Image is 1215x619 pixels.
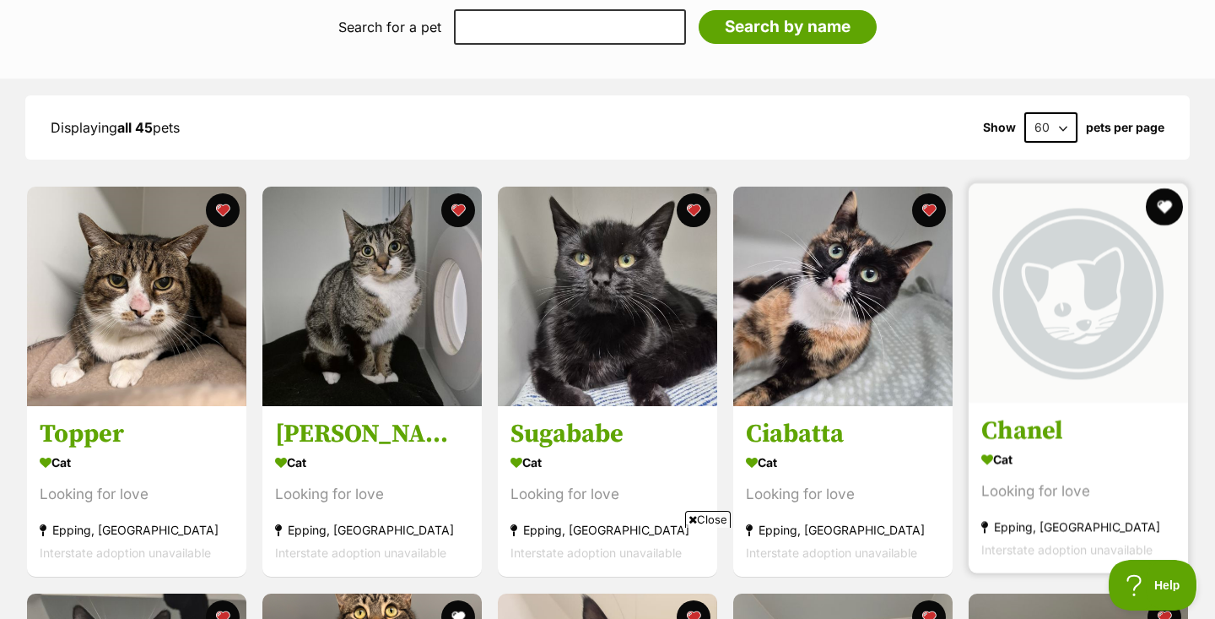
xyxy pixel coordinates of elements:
span: Displaying pets [51,119,180,136]
div: Epping, [GEOGRAPHIC_DATA] [510,519,705,542]
h3: Chanel [981,415,1175,448]
div: Epping, [GEOGRAPHIC_DATA] [746,519,940,542]
button: favourite [677,193,710,227]
label: Search for a pet [338,19,441,35]
img: Ciabatta [733,187,953,406]
span: Interstate adoption unavailable [40,546,211,561]
h3: Ciabatta [746,419,940,451]
button: favourite [441,193,475,227]
h3: Sugababe [510,419,705,451]
h3: Topper [40,419,234,451]
strong: all 45 [117,119,153,136]
div: Cat [40,451,234,475]
div: Looking for love [981,481,1175,503]
img: Sugababe [498,187,717,406]
div: Looking for love [746,484,940,507]
a: Chanel Cat Looking for love Epping, [GEOGRAPHIC_DATA] Interstate adoption unavailable favourite [969,403,1188,574]
div: Cat [510,451,705,475]
img: Topper [27,187,246,406]
a: [PERSON_NAME] Cat Looking for love Epping, [GEOGRAPHIC_DATA] Interstate adoption unavailable favo... [262,406,482,578]
div: Epping, [GEOGRAPHIC_DATA] [981,516,1175,539]
a: Topper Cat Looking for love Epping, [GEOGRAPHIC_DATA] Interstate adoption unavailable favourite [27,406,246,578]
iframe: Help Scout Beacon - Open [1109,560,1198,611]
input: Search by name [699,10,877,44]
div: Cat [981,448,1175,472]
span: Show [983,121,1016,134]
div: Looking for love [275,484,469,507]
img: Chanel [969,183,1188,403]
div: Looking for love [40,484,234,507]
iframe: Advertisement [300,535,915,611]
span: Close [685,511,731,528]
a: Sugababe Cat Looking for love Epping, [GEOGRAPHIC_DATA] Interstate adoption unavailable favourite [498,406,717,578]
h3: [PERSON_NAME] [275,419,469,451]
button: favourite [912,193,946,227]
span: Interstate adoption unavailable [275,546,446,561]
span: Interstate adoption unavailable [981,543,1153,557]
label: pets per page [1086,121,1164,134]
button: favourite [206,193,240,227]
div: Cat [275,451,469,475]
button: favourite [1146,188,1183,225]
div: Epping, [GEOGRAPHIC_DATA] [40,519,234,542]
a: Ciabatta Cat Looking for love Epping, [GEOGRAPHIC_DATA] Interstate adoption unavailable favourite [733,406,953,578]
div: Looking for love [510,484,705,507]
div: Cat [746,451,940,475]
div: Epping, [GEOGRAPHIC_DATA] [275,519,469,542]
img: Ainsley [262,187,482,406]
